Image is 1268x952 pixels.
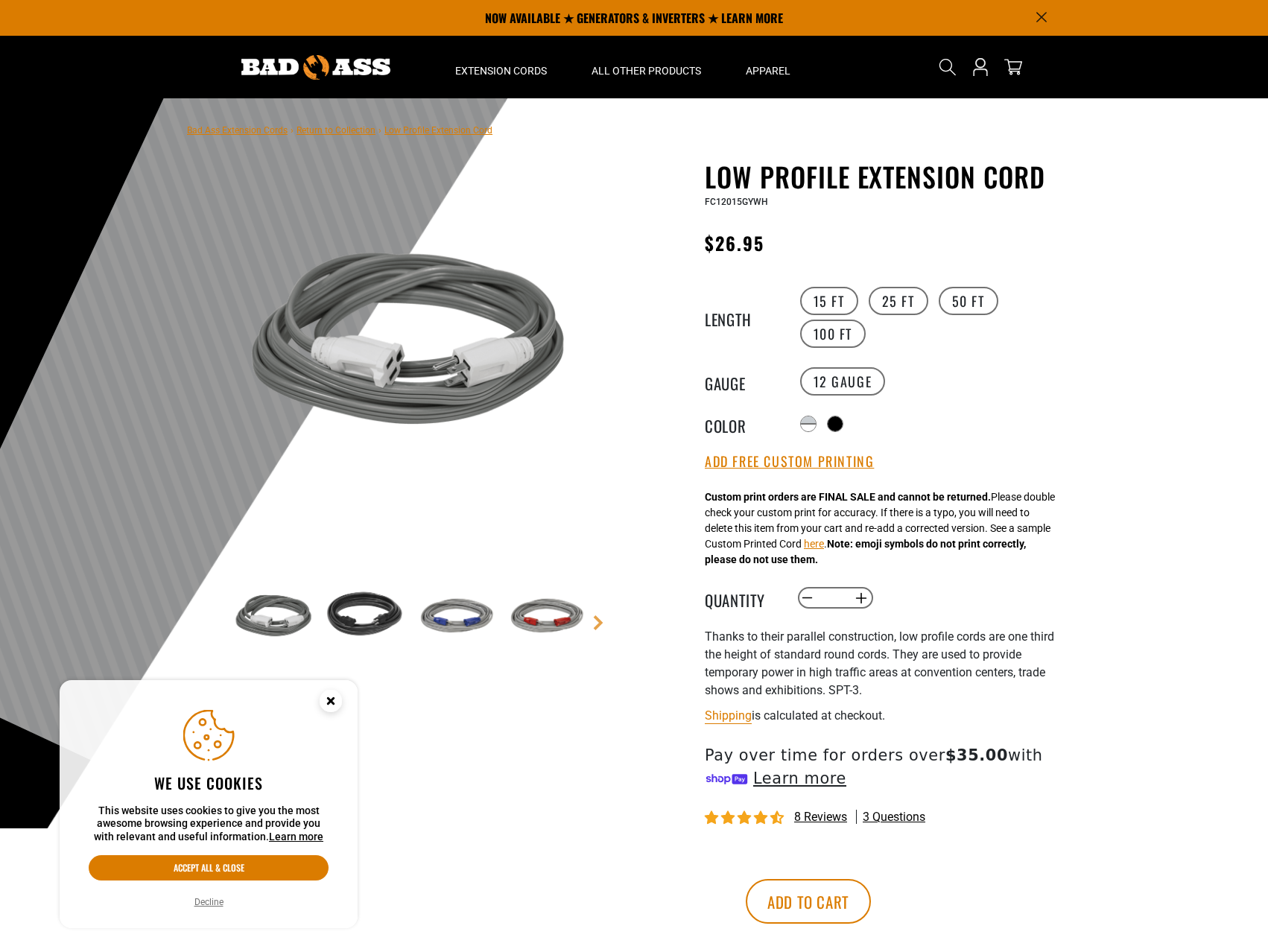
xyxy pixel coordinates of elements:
span: › [291,125,294,136]
button: Add Free Custom Printing [705,454,874,470]
img: Grey & Blue [411,574,498,660]
div: Please double check your custom print for accuracy. If there is a typo, you will need to delete t... [705,489,1055,568]
aside: Cookie Consent [60,680,358,929]
img: Bad Ass Extension Cords [241,55,390,80]
button: here [804,536,824,552]
button: Decline [190,895,228,910]
span: Low Profile Extension Cord [384,125,492,136]
span: FC12015GYWH [705,197,768,207]
strong: Note: emoji symbols do not print correctly, please do not use them. [705,538,1026,565]
label: 25 FT [869,287,928,315]
div: is calculated at checkout. [705,705,1070,726]
h1: Low Profile Extension Cord [705,161,1070,192]
button: Add to cart [746,879,871,924]
a: Next [591,615,606,630]
h2: We use cookies [89,773,329,793]
legend: Gauge [705,372,779,391]
span: $26.95 [705,229,764,256]
nav: breadcrumbs [187,121,492,139]
legend: Color [705,414,779,434]
label: Quantity [705,588,779,608]
img: grey & red [501,574,588,660]
a: Shipping [705,708,752,723]
span: 8 reviews [794,810,847,824]
a: Return to Collection [297,125,375,136]
strong: Custom print orders are FINAL SALE and cannot be returned. [705,491,991,503]
span: › [378,125,381,136]
summary: All Other Products [569,36,723,98]
summary: Extension Cords [433,36,569,98]
span: 3 questions [863,809,925,825]
img: grey & white [231,164,590,523]
a: Bad Ass Extension Cords [187,125,288,136]
summary: Apparel [723,36,813,98]
label: 12 Gauge [800,367,886,396]
p: This website uses cookies to give you the most awesome browsing experience and provide you with r... [89,805,329,844]
span: 4.50 stars [705,811,787,825]
img: grey & white [231,574,317,660]
span: All Other Products [592,64,701,77]
img: black [321,574,408,660]
span: Extension Cords [455,64,547,77]
legend: Length [705,308,779,327]
a: Learn more [269,831,323,842]
span: Apparel [746,64,790,77]
button: Accept all & close [89,855,329,880]
p: Thanks to their parallel construction, low profile cords are one third the height of standard rou... [705,628,1070,699]
summary: Search [936,55,960,79]
label: 15 FT [800,287,858,315]
label: 50 FT [939,287,998,315]
label: 100 FT [800,320,866,348]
